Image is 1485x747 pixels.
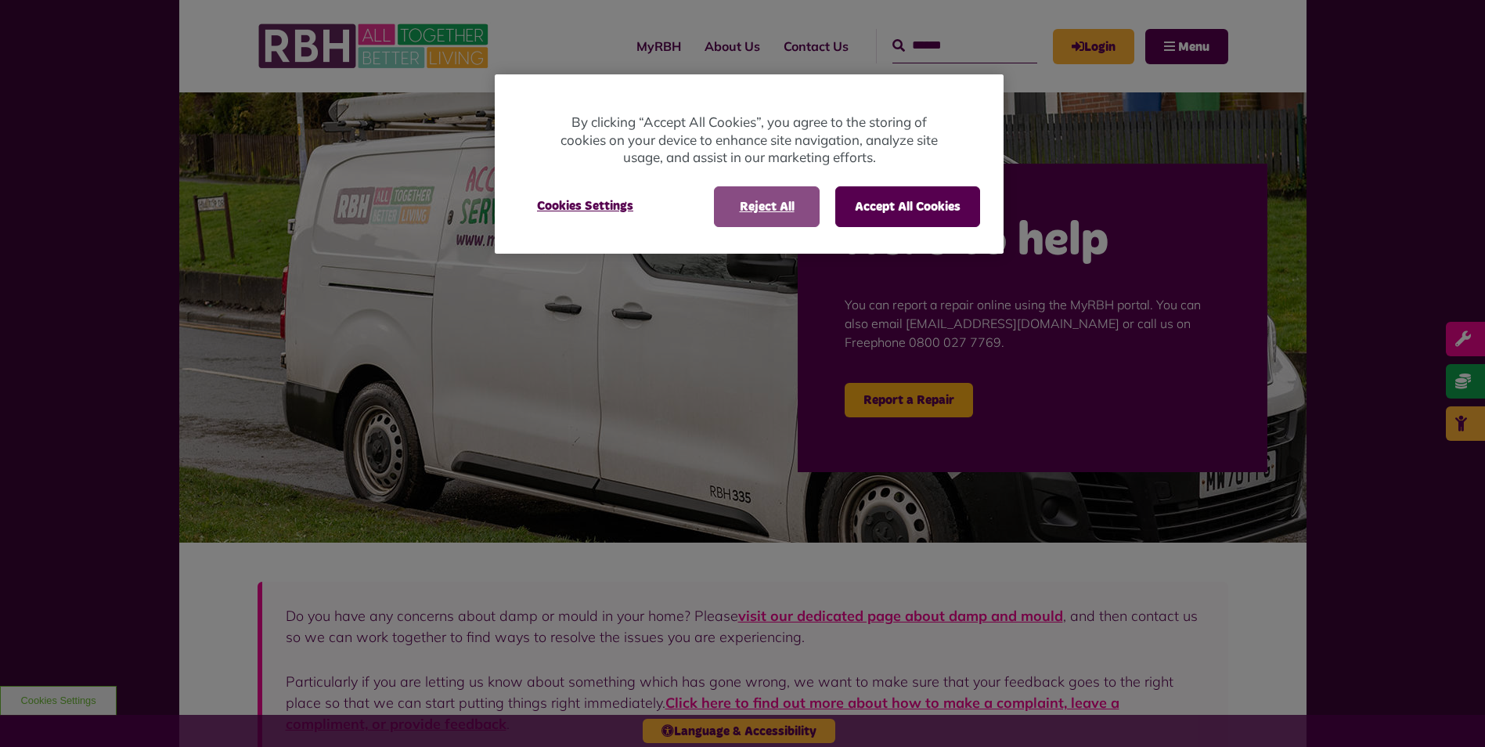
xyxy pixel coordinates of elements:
div: Cookie banner [495,74,1004,254]
div: Privacy [495,74,1004,254]
button: Reject All [714,186,820,227]
button: Cookies Settings [518,186,652,226]
button: Accept All Cookies [835,186,980,227]
p: By clicking “Accept All Cookies”, you agree to the storing of cookies on your device to enhance s... [557,114,941,167]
